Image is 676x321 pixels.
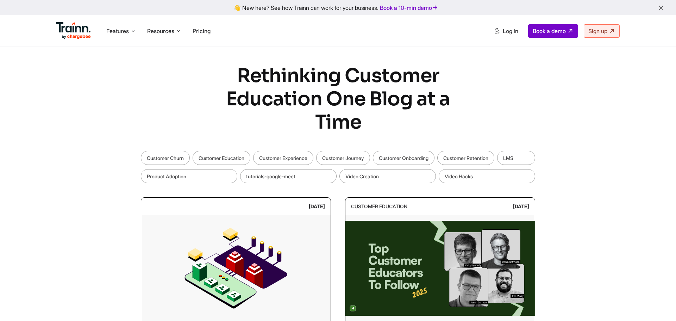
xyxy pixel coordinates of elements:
[253,151,313,165] a: Customer Experience
[316,151,370,165] a: Customer Journey
[497,151,535,165] a: LMS
[147,27,174,35] span: Resources
[378,3,440,13] a: Book a 10-min demo
[513,200,529,212] div: [DATE]
[240,169,337,183] a: tutorials-google-meet
[193,151,250,165] a: Customer Education
[106,27,129,35] span: Features
[373,151,434,165] a: Customer Onboarding
[193,27,211,35] a: Pricing
[641,287,676,321] iframe: Chat Widget
[528,24,578,38] a: Book a demo
[141,151,190,165] a: Customer Churn
[439,169,535,183] a: Video Hacks
[339,169,436,183] a: Video Creation
[351,200,407,212] div: Customer Education
[4,4,672,11] div: 👋 New here? See how Trainn can work for your business.
[345,215,535,321] img: 16 Must Follow Customer Educators in 2025
[437,151,494,165] a: Customer Retention
[588,27,607,35] span: Sign up
[489,25,522,37] a: Log in
[584,24,620,38] a: Sign up
[141,215,331,321] img: Managing Customer Expectations with Artificial Intelligence in a 24/7 World
[56,22,91,39] img: Trainn Logo
[533,27,566,35] span: Book a demo
[503,27,518,35] span: Log in
[206,64,470,134] h1: Rethinking Customer Education One Blog at a Time
[141,169,237,183] a: Product Adoption
[309,200,325,212] div: [DATE]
